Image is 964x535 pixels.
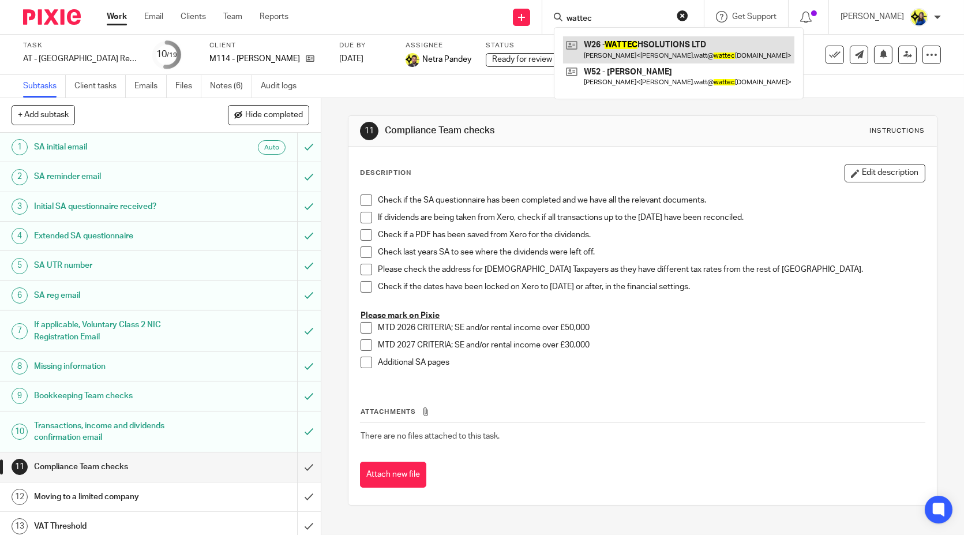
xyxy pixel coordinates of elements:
[361,312,440,320] u: Please mark on Pixie
[360,122,378,140] div: 11
[156,48,177,61] div: 10
[677,10,688,21] button: Clear
[34,287,202,304] h1: SA reg email
[12,287,28,304] div: 6
[870,126,925,136] div: Instructions
[378,212,924,223] p: If dividends are being taken from Xero, check if all transactions up to the [DATE] have been reco...
[175,75,201,98] a: Files
[34,417,202,447] h1: Transactions, income and dividends confirmation email
[34,168,202,185] h1: SA reminder email
[209,53,300,65] p: M114 - [PERSON_NAME]
[261,75,305,98] a: Audit logs
[339,55,363,63] span: [DATE]
[23,53,138,65] div: AT - [GEOGRAPHIC_DATA] Return - PE [DATE]
[361,432,500,440] span: There are no files attached to this task.
[492,55,552,63] span: Ready for review
[406,41,471,50] label: Assignee
[378,194,924,206] p: Check if the SA questionnaire has been completed and we have all the relevant documents.
[845,164,925,182] button: Edit description
[12,199,28,215] div: 3
[34,316,202,346] h1: If applicable, Voluntary Class 2 NIC Registration Email
[23,9,81,25] img: Pixie
[74,75,126,98] a: Client tasks
[12,518,28,534] div: 13
[107,11,127,23] a: Work
[360,169,411,178] p: Description
[34,518,202,535] h1: VAT Threshold
[378,281,924,293] p: Check if the dates have been locked on Xero to [DATE] or after, in the financial settings.
[12,358,28,375] div: 8
[181,11,206,23] a: Clients
[565,14,669,24] input: Search
[12,323,28,339] div: 7
[910,8,928,27] img: Bobo-Starbridge%201.jpg
[12,169,28,185] div: 2
[486,41,601,50] label: Status
[12,459,28,475] div: 11
[34,458,202,476] h1: Compliance Team checks
[34,488,202,506] h1: Moving to a limited company
[12,489,28,505] div: 12
[260,11,288,23] a: Reports
[245,111,303,120] span: Hide completed
[144,11,163,23] a: Email
[223,11,242,23] a: Team
[34,387,202,405] h1: Bookkeeping Team checks
[12,424,28,440] div: 10
[12,228,28,244] div: 4
[34,257,202,274] h1: SA UTR number
[841,11,904,23] p: [PERSON_NAME]
[167,52,177,58] small: /19
[209,41,325,50] label: Client
[378,229,924,241] p: Check if a PDF has been saved from Xero for the dividends.
[23,41,138,50] label: Task
[12,388,28,404] div: 9
[378,339,924,351] p: MTD 2027 CRITERIA; SE and/or rental income over £30,000
[385,125,667,137] h1: Compliance Team checks
[34,227,202,245] h1: Extended SA questionnaire
[134,75,167,98] a: Emails
[34,198,202,215] h1: Initial SA questionnaire received?
[378,264,924,275] p: Please check the address for [DEMOGRAPHIC_DATA] Taxpayers as they have different tax rates from t...
[406,53,419,67] img: Netra-New-Starbridge-Yellow.jpg
[23,75,66,98] a: Subtasks
[378,322,924,334] p: MTD 2026 CRITERIA; SE and/or rental income over £50,000
[258,140,286,155] div: Auto
[422,54,471,65] span: Netra Pandey
[210,75,252,98] a: Notes (6)
[34,139,202,156] h1: SA initial email
[12,105,75,125] button: + Add subtask
[339,41,391,50] label: Due by
[228,105,309,125] button: Hide completed
[360,462,426,488] button: Attach new file
[732,13,777,21] span: Get Support
[378,357,924,368] p: Additional SA pages
[378,246,924,258] p: Check last years SA to see where the dividends were left off.
[12,139,28,155] div: 1
[23,53,138,65] div: AT - SA Return - PE 05-04-2025
[361,409,416,415] span: Attachments
[34,358,202,375] h1: Missing information
[12,258,28,274] div: 5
